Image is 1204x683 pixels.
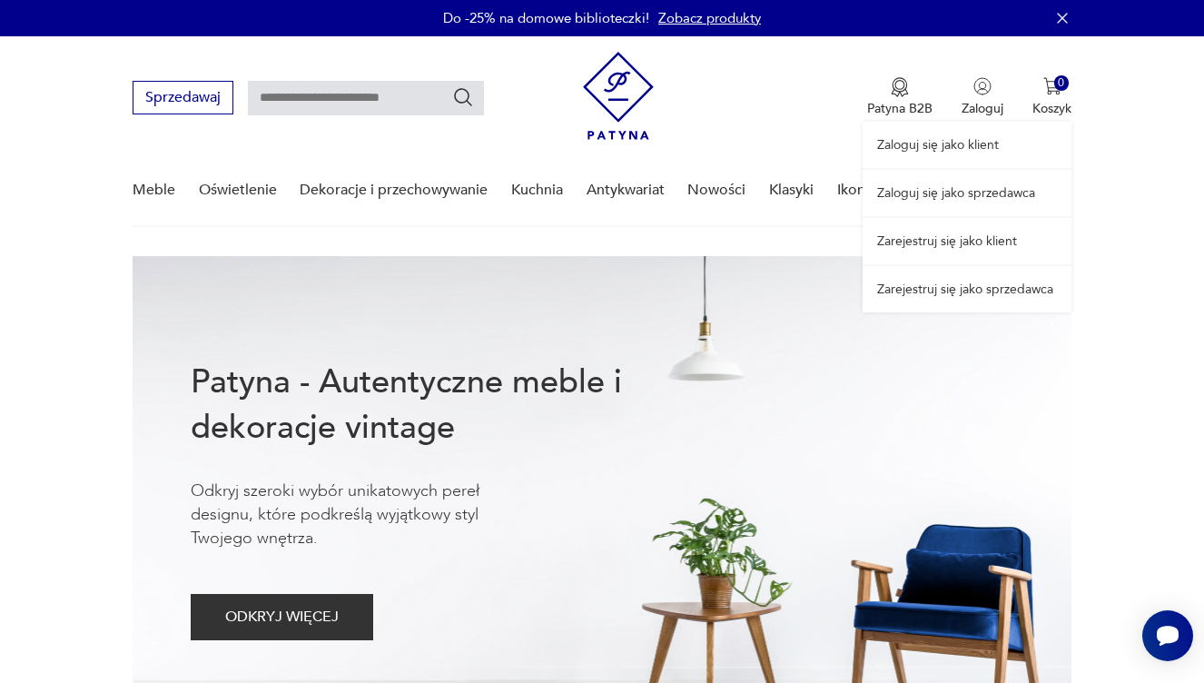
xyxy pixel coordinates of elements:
[300,155,488,225] a: Dekoracje i przechowywanie
[1142,610,1193,661] iframe: Smartsupp widget button
[658,9,761,27] a: Zobacz produkty
[133,155,175,225] a: Meble
[191,594,373,640] button: ODKRYJ WIĘCEJ
[191,360,681,450] h1: Patyna - Autentyczne meble i dekoracje vintage
[443,9,649,27] p: Do -25% na domowe biblioteczki!
[837,155,929,225] a: Ikony designu
[863,218,1071,264] a: Zarejestruj się jako klient
[191,480,536,550] p: Odkryj szeroki wybór unikatowych pereł designu, które podkreślą wyjątkowy styl Twojego wnętrza.
[863,266,1071,312] a: Zarejestruj się jako sprzedawca
[687,155,745,225] a: Nowości
[769,155,814,225] a: Klasyki
[452,86,474,108] button: Szukaj
[587,155,665,225] a: Antykwariat
[863,170,1071,216] a: Zaloguj się jako sprzedawca
[199,155,277,225] a: Oświetlenie
[133,93,233,105] a: Sprzedawaj
[583,52,654,140] img: Patyna - sklep z meblami i dekoracjami vintage
[191,612,373,625] a: ODKRYJ WIĘCEJ
[863,122,1071,168] a: Zaloguj się jako klient
[133,81,233,114] button: Sprzedawaj
[511,155,563,225] a: Kuchnia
